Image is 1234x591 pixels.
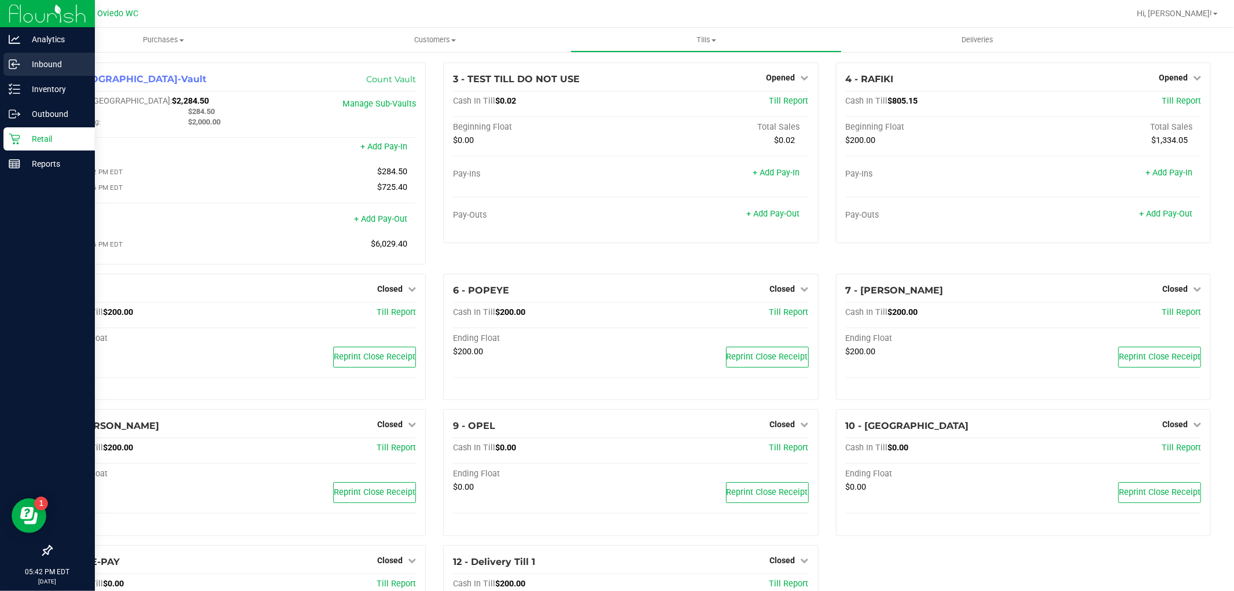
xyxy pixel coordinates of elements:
a: Purchases [28,28,299,52]
div: Total Sales [1023,122,1201,133]
p: Retail [20,132,90,146]
span: $0.00 [888,443,909,453]
button: Reprint Close Receipt [333,347,416,368]
span: Reprint Close Receipt [727,487,808,497]
span: $284.50 [377,167,407,177]
a: Till Report [377,443,416,453]
div: Beginning Float [846,122,1023,133]
span: $0.00 [103,579,124,589]
span: $200.00 [846,135,876,145]
button: Reprint Close Receipt [726,482,809,503]
inline-svg: Outbound [9,108,20,120]
span: $1,334.05 [1151,135,1188,145]
span: $805.15 [888,96,918,106]
span: Reprint Close Receipt [334,487,415,497]
div: Pay-Ins [846,169,1023,179]
span: $0.00 [846,482,867,492]
span: Deliveries [946,35,1009,45]
div: Ending Float [61,469,238,479]
p: Inventory [20,82,90,96]
p: Inbound [20,57,90,71]
span: Cash In Till [846,96,888,106]
span: Till Report [377,307,416,317]
a: Till Report [1162,443,1201,453]
span: Cash In Till [846,307,888,317]
span: Cash In Till [453,579,495,589]
span: 7 - [PERSON_NAME] [846,285,944,296]
span: $200.00 [453,347,483,357]
div: Ending Float [61,333,238,344]
inline-svg: Analytics [9,34,20,45]
p: Analytics [20,32,90,46]
a: + Add Pay-Out [747,209,800,219]
a: Manage Sub-Vaults [342,99,416,109]
span: $0.02 [495,96,516,106]
span: Purchases [28,35,299,45]
span: $0.00 [453,135,474,145]
inline-svg: Inbound [9,58,20,70]
span: $0.00 [495,443,516,453]
span: Closed [1162,420,1188,429]
div: Ending Float [453,333,631,344]
span: $284.50 [188,107,215,116]
span: $200.00 [495,307,525,317]
span: Reprint Close Receipt [1119,352,1200,362]
a: + Add Pay-Out [1139,209,1192,219]
a: Till Report [377,579,416,589]
div: Ending Float [846,333,1023,344]
div: Pay-Outs [453,210,631,221]
inline-svg: Reports [9,158,20,170]
span: Reprint Close Receipt [727,352,808,362]
span: 6 - POPEYE [453,285,509,296]
span: Closed [377,420,403,429]
span: Cash In Till [453,443,495,453]
a: Till Report [769,443,809,453]
span: $725.40 [377,182,407,192]
span: $200.00 [103,307,133,317]
span: Cash In [GEOGRAPHIC_DATA]: [61,96,172,106]
span: Tills [571,35,841,45]
p: 05:42 PM EDT [5,567,90,577]
span: Hi, [PERSON_NAME]! [1137,9,1212,18]
a: + Add Pay-Out [354,214,407,224]
button: Reprint Close Receipt [726,347,809,368]
div: Pay-Outs [61,215,238,226]
div: Total Sales [631,122,808,133]
span: Closed [770,556,795,565]
span: $200.00 [846,347,876,357]
a: Till Report [769,579,809,589]
span: Cash In Till [846,443,888,453]
span: Cash In Till [453,96,495,106]
span: Reprint Close Receipt [1119,487,1200,497]
a: Count Vault [366,74,416,85]
div: Pay-Ins [453,169,631,179]
span: Till Report [1162,307,1201,317]
span: 4 - RAFIKI [846,74,894,85]
span: 1 - [GEOGRAPHIC_DATA]-Vault [61,74,207,85]
a: + Add Pay-In [753,168,800,178]
button: Reprint Close Receipt [1118,482,1201,503]
a: Deliveries [842,28,1113,52]
span: 10 - [GEOGRAPHIC_DATA] [846,420,969,431]
iframe: Resource center unread badge [34,497,48,511]
a: Till Report [769,307,809,317]
span: $6,029.40 [371,239,407,249]
p: [DATE] [5,577,90,586]
span: Closed [377,284,403,293]
span: Closed [377,556,403,565]
p: Outbound [20,107,90,121]
p: Reports [20,157,90,171]
span: Cash In Till [453,307,495,317]
span: 12 - Delivery Till 1 [453,556,535,567]
div: Pay-Ins [61,143,238,153]
span: $2,000.00 [188,118,220,126]
span: Oviedo WC [98,9,139,19]
span: Opened [767,73,795,82]
inline-svg: Inventory [9,83,20,95]
div: Pay-Outs [846,210,1023,221]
